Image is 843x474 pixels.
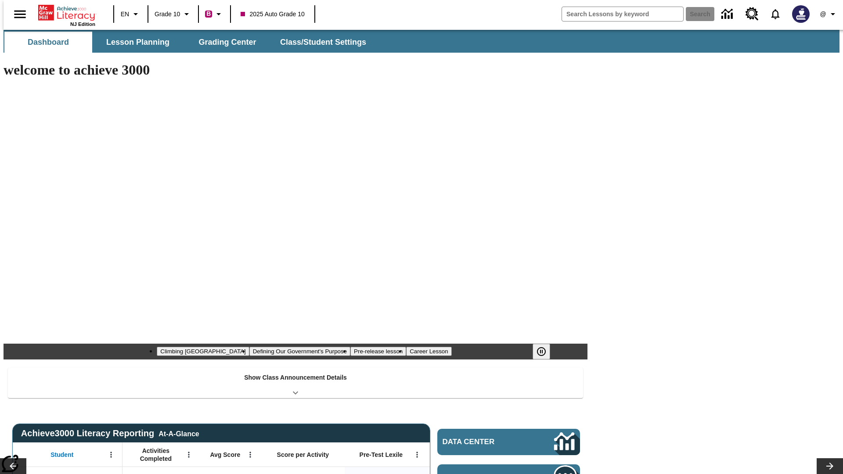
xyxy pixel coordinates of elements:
span: @ [820,10,826,19]
span: Score per Activity [277,451,329,459]
button: Slide 2 Defining Our Government's Purpose [249,347,350,356]
button: Select a new avatar [787,3,815,25]
button: Slide 3 Pre-release lesson [350,347,406,356]
div: Home [38,3,95,27]
a: Resource Center, Will open in new tab [740,2,764,26]
div: SubNavbar [4,30,839,53]
img: Avatar [792,5,810,23]
button: Slide 4 Career Lesson [406,347,451,356]
div: Pause [533,344,559,359]
span: Data Center [443,438,525,446]
button: Open Menu [182,448,195,461]
a: Data Center [716,2,740,26]
span: Pre-Test Lexile [360,451,403,459]
span: Activities Completed [127,447,185,463]
span: B [206,8,211,19]
button: Open Menu [244,448,257,461]
button: Class/Student Settings [273,32,373,53]
div: Show Class Announcement Details [8,368,583,398]
span: 2025 Auto Grade 10 [241,10,304,19]
button: Grade: Grade 10, Select a grade [151,6,195,22]
div: At-A-Glance [159,428,199,438]
span: NJ Edition [70,22,95,27]
button: Open Menu [411,448,424,461]
span: Grade 10 [155,10,180,19]
button: Lesson carousel, Next [817,458,843,474]
a: Notifications [764,3,787,25]
a: Data Center [437,429,580,455]
button: Lesson Planning [94,32,182,53]
button: Open Menu [104,448,118,461]
button: Boost Class color is violet red. Change class color [202,6,227,22]
span: Achieve3000 Literacy Reporting [21,428,199,438]
button: Grading Center [184,32,271,53]
button: Dashboard [4,32,92,53]
input: search field [562,7,683,21]
span: EN [121,10,129,19]
a: Home [38,4,95,22]
button: Pause [533,344,550,359]
span: Student [50,451,73,459]
button: Language: EN, Select a language [117,6,145,22]
p: Show Class Announcement Details [244,373,347,382]
button: Profile/Settings [815,6,843,22]
button: Slide 1 Climbing Mount Tai [157,347,249,356]
h1: welcome to achieve 3000 [4,62,587,78]
span: Avg Score [210,451,240,459]
div: SubNavbar [4,32,374,53]
button: Open side menu [7,1,33,27]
